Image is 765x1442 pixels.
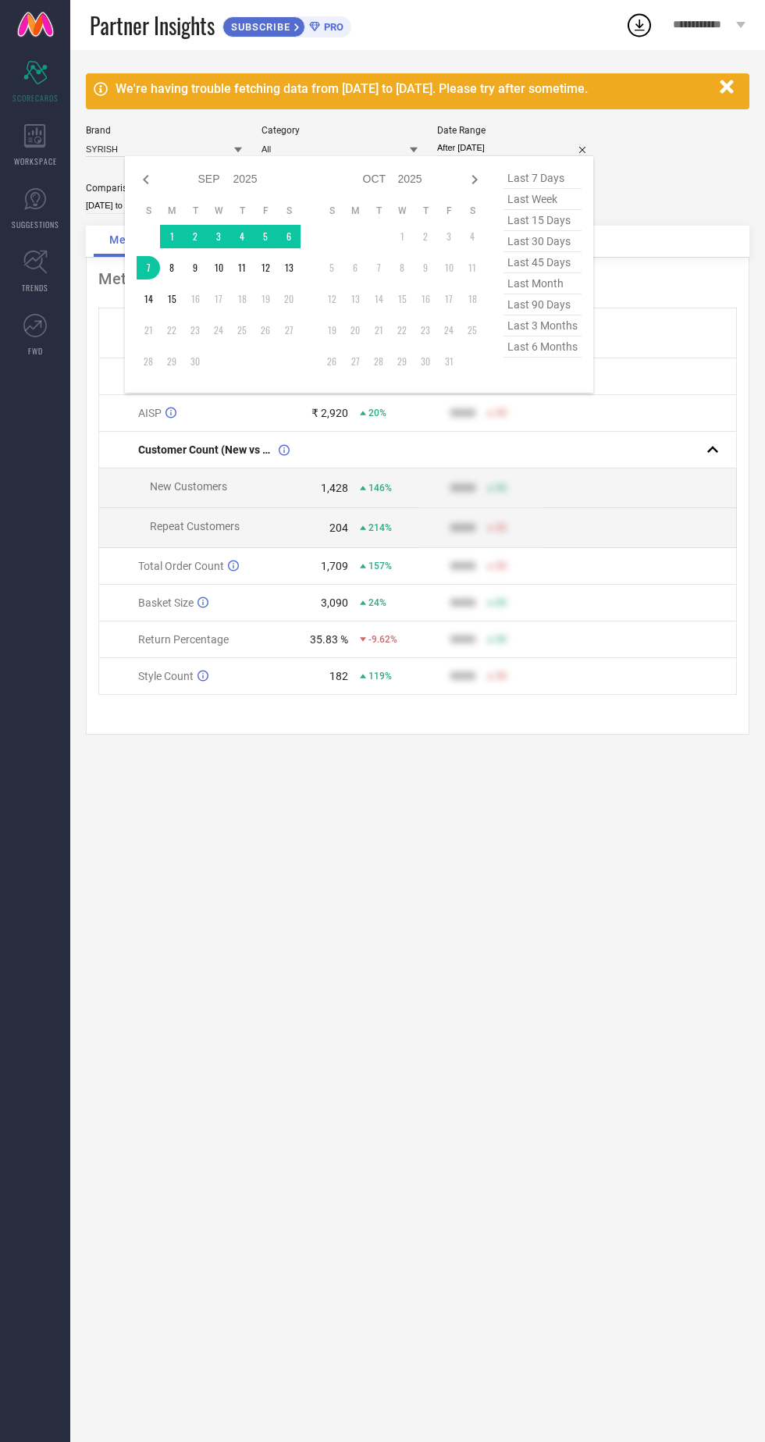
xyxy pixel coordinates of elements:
[160,205,183,217] th: Monday
[12,92,59,104] span: SCORECARDS
[160,319,183,342] td: Mon Sep 22 2025
[254,205,277,217] th: Friday
[461,287,484,311] td: Sat Oct 18 2025
[368,482,392,493] span: 146%
[150,480,227,493] span: New Customers
[503,315,582,336] span: last 3 months
[390,319,414,342] td: Wed Oct 22 2025
[368,671,392,682] span: 119%
[183,287,207,311] td: Tue Sep 16 2025
[503,252,582,273] span: last 45 days
[461,205,484,217] th: Saturday
[367,256,390,279] td: Tue Oct 07 2025
[137,205,160,217] th: Sunday
[414,225,437,248] td: Thu Oct 02 2025
[160,225,183,248] td: Mon Sep 01 2025
[223,21,294,33] span: SUBSCRIBE
[183,225,207,248] td: Tue Sep 02 2025
[277,205,301,217] th: Saturday
[503,189,582,210] span: last week
[437,140,593,156] input: Select date range
[14,155,57,167] span: WORKSPACE
[28,345,43,357] span: FWD
[414,205,437,217] th: Thursday
[461,256,484,279] td: Sat Oct 11 2025
[503,168,582,189] span: last 7 days
[137,287,160,311] td: Sun Sep 14 2025
[321,482,348,494] div: 1,428
[277,319,301,342] td: Sat Sep 27 2025
[183,256,207,279] td: Tue Sep 09 2025
[207,205,230,217] th: Wednesday
[496,522,507,533] span: 50
[230,256,254,279] td: Thu Sep 11 2025
[321,596,348,609] div: 3,090
[320,350,343,373] td: Sun Oct 26 2025
[310,633,348,646] div: 35.83 %
[343,205,367,217] th: Monday
[207,287,230,311] td: Wed Sep 17 2025
[138,633,229,646] span: Return Percentage
[461,225,484,248] td: Sat Oct 04 2025
[343,350,367,373] td: Mon Oct 27 2025
[390,287,414,311] td: Wed Oct 15 2025
[254,287,277,311] td: Fri Sep 19 2025
[277,256,301,279] td: Sat Sep 13 2025
[625,11,653,39] div: Open download list
[277,225,301,248] td: Sat Sep 06 2025
[450,670,475,682] div: 9999
[343,287,367,311] td: Mon Oct 13 2025
[230,287,254,311] td: Thu Sep 18 2025
[160,256,183,279] td: Mon Sep 08 2025
[450,596,475,609] div: 9999
[138,596,194,609] span: Basket Size
[321,560,348,572] div: 1,709
[320,21,343,33] span: PRO
[437,287,461,311] td: Fri Oct 17 2025
[86,183,242,194] div: Comparison Period
[320,256,343,279] td: Sun Oct 05 2025
[137,256,160,279] td: Sun Sep 07 2025
[368,522,392,533] span: 214%
[450,482,475,494] div: 9999
[503,294,582,315] span: last 90 days
[367,319,390,342] td: Tue Oct 21 2025
[461,319,484,342] td: Sat Oct 25 2025
[86,198,242,214] input: Select comparison period
[437,125,593,136] div: Date Range
[137,350,160,373] td: Sun Sep 28 2025
[138,670,194,682] span: Style Count
[22,282,48,294] span: TRENDS
[368,408,386,418] span: 20%
[311,407,348,419] div: ₹ 2,920
[150,520,240,532] span: Repeat Customers
[390,256,414,279] td: Wed Oct 08 2025
[414,319,437,342] td: Thu Oct 23 2025
[368,597,386,608] span: 24%
[230,225,254,248] td: Thu Sep 04 2025
[367,350,390,373] td: Tue Oct 28 2025
[137,319,160,342] td: Sun Sep 21 2025
[343,256,367,279] td: Mon Oct 06 2025
[138,560,224,572] span: Total Order Count
[414,350,437,373] td: Thu Oct 30 2025
[138,407,162,419] span: AISP
[496,561,507,571] span: 50
[254,225,277,248] td: Fri Sep 05 2025
[390,350,414,373] td: Wed Oct 29 2025
[390,205,414,217] th: Wednesday
[137,170,155,189] div: Previous month
[207,225,230,248] td: Wed Sep 03 2025
[320,205,343,217] th: Sunday
[207,256,230,279] td: Wed Sep 10 2025
[138,443,275,456] span: Customer Count (New vs Repeat)
[254,256,277,279] td: Fri Sep 12 2025
[329,670,348,682] div: 182
[450,407,475,419] div: 9999
[90,9,215,41] span: Partner Insights
[450,522,475,534] div: 9999
[12,219,59,230] span: SUGGESTIONS
[183,350,207,373] td: Tue Sep 30 2025
[183,205,207,217] th: Tuesday
[496,597,507,608] span: 50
